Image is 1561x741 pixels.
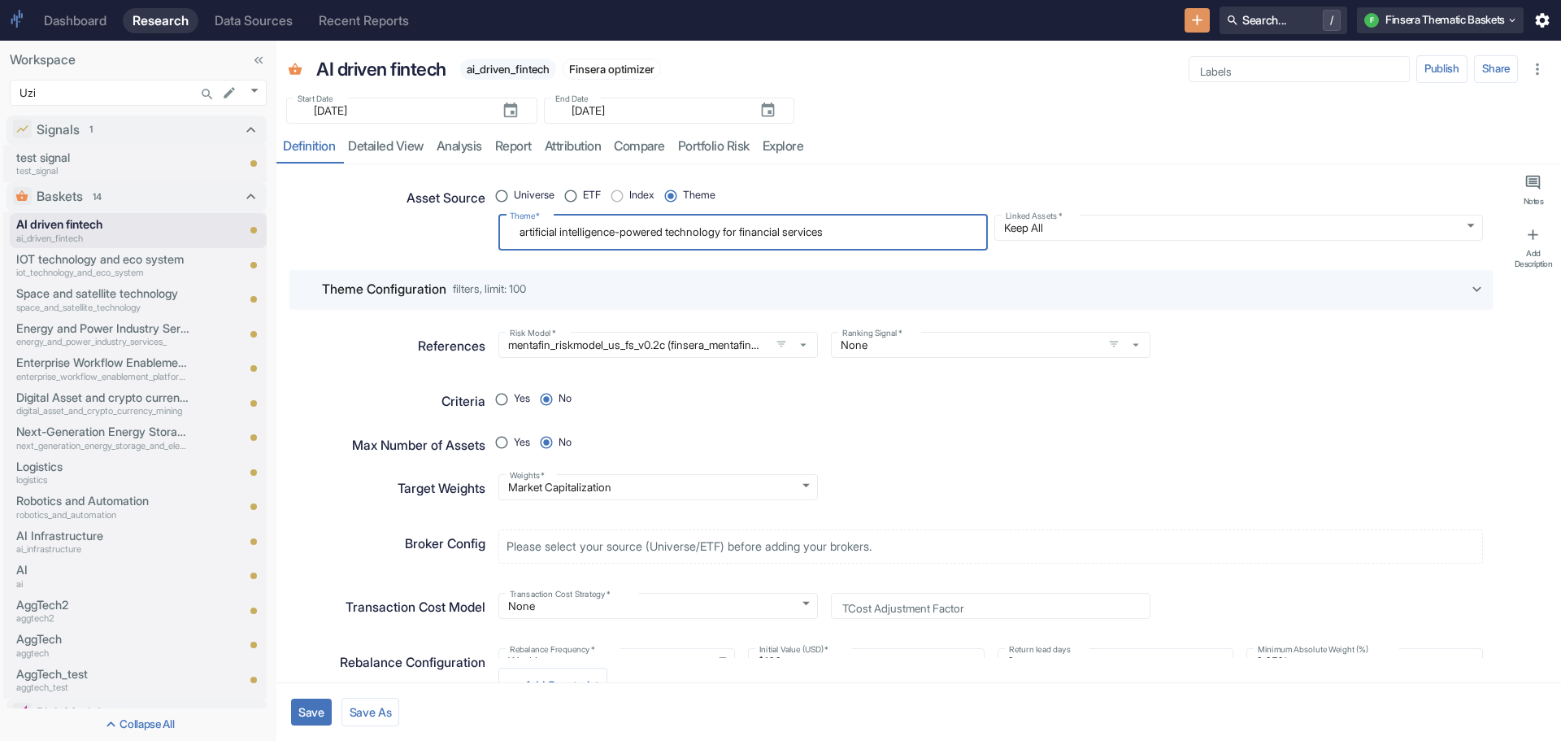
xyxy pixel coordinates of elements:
label: Weights [510,469,545,482]
p: AI [16,561,190,579]
span: Theme [683,188,715,203]
p: aggtech2 [16,612,190,625]
p: ai_infrastructure [16,543,190,556]
p: next_generation_energy_storage_and_electrification_technologies [16,439,190,453]
span: Universe [514,188,554,203]
a: AIai [16,561,190,591]
p: Please select your source (Universe/ETF) before adding your brokers. [507,538,872,556]
div: Dashboard [44,13,107,28]
button: Search.../ [1220,7,1347,34]
p: iot_technology_and_eco_system [16,266,190,280]
p: Signals [37,120,80,140]
p: ai_driven_fintech [16,232,190,246]
a: Next-Generation Energy Storage and Electrification Technologiesnext_generation_energy_storage_and... [16,423,190,452]
label: End Date [555,93,589,105]
p: Workspace [10,50,267,70]
span: 2 [111,707,128,721]
div: Definition [283,138,335,155]
p: Theme Configuration [322,280,446,299]
a: Portfolio Risk [672,130,756,163]
span: 1 [84,123,98,137]
a: Research [123,8,198,33]
div: position [498,387,585,412]
a: AggTech_testaggtech_test [16,665,190,695]
p: IOT technology and eco system [16,251,190,268]
button: edit [218,81,241,104]
span: 14 [87,190,107,204]
div: Research [133,13,189,28]
a: IOT technology and eco systemiot_technology_and_eco_system [16,251,190,280]
div: position [498,184,728,208]
button: FFinsera Thematic Baskets [1357,7,1524,33]
p: AggTech [16,630,190,648]
p: Rebalance Configuration [340,653,485,673]
button: Share [1474,55,1518,83]
p: References [418,337,485,356]
p: Enterprise Workflow Enablement Platforms [16,354,190,372]
p: ai [16,578,190,591]
button: Search... [196,83,219,106]
span: Yes [514,391,530,407]
a: analysis [430,130,489,163]
p: test_signal [16,164,190,178]
p: Target Weights [398,479,485,499]
label: Theme [510,210,540,222]
button: Notes [1509,168,1558,213]
a: AI Infrastructureai_infrastructure [16,527,190,556]
div: Recent Reports [319,13,409,28]
a: attribution [538,130,608,163]
p: enterprise_workflow_enablement_platforms [16,370,190,384]
div: Keep All [994,215,1483,241]
button: Publish [1416,55,1468,83]
label: Start Date [298,93,333,105]
button: open filters [772,334,791,354]
p: AI driven fintech [316,55,446,83]
p: Robotics and Automation [16,492,190,510]
span: Index [629,188,654,203]
p: test signal [16,149,190,167]
p: Transaction Cost Model [346,598,485,617]
span: Finsera optimizer [563,63,660,76]
p: AggTech2 [16,596,190,614]
a: compare [607,130,672,163]
label: Return lead days [1009,643,1071,656]
p: Energy and Power Industry Services [16,320,190,338]
label: Rebalance Frequency [510,643,594,656]
div: Weekly [498,648,735,674]
label: Ranking Signal [842,327,902,339]
div: Add Description [1512,248,1554,268]
div: None [498,593,818,619]
p: robotics_and_automation [16,508,190,522]
p: aggtech_test [16,681,190,695]
span: mentafin_riskmodel_us_fs_v0.2c (finsera_mentafin_riskmodel_us_fs_v0_2c) [498,332,818,358]
p: Logistics [16,458,190,476]
a: Enterprise Workflow Enablement Platformsenterprise_workflow_enablement_platforms [16,354,190,383]
p: Digital Asset and crypto currency mining [16,389,190,407]
p: Risk Models [37,704,107,723]
p: digital_asset_and_crypto_currency_mining [16,404,190,418]
p: aggtech [16,647,190,660]
p: logistics [16,473,190,487]
button: Collapse Sidebar [247,49,270,72]
span: Basket [288,63,302,80]
a: AggTech2aggtech2 [16,596,190,625]
a: report [489,130,538,163]
div: Baskets14 [7,182,267,211]
div: Signals1 [7,116,267,145]
div: resource tabs [276,130,1561,163]
a: Energy and Power Industry Servicesenergy_and_power_industry_services_ [16,320,190,349]
div: Risk Models2 [7,699,267,728]
a: Logisticslogistics [16,458,190,487]
button: open filters [1104,334,1124,354]
p: AI driven fintech [16,216,190,233]
p: Broker Config [405,534,485,554]
a: Dashboard [34,8,116,33]
div: AI driven fintech [312,51,451,88]
div: F [1364,13,1379,28]
button: Save As [341,698,400,726]
label: Linked Assets [1006,210,1062,222]
button: Save [291,699,332,726]
label: Transaction Cost Strategy [510,588,610,600]
a: Recent Reports [309,8,419,33]
input: yyyy-mm-dd [562,101,746,120]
